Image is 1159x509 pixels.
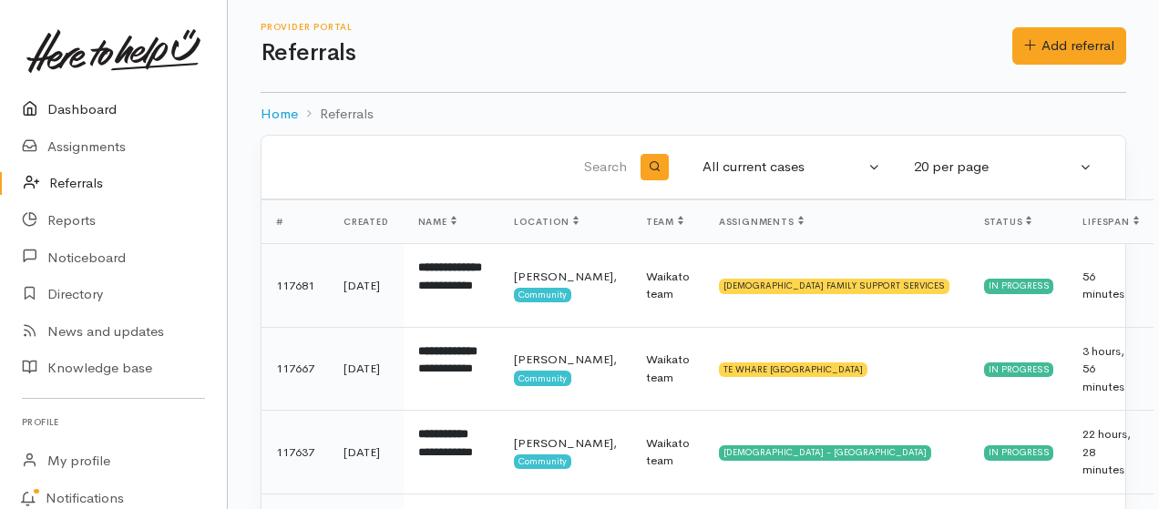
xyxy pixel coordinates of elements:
[646,216,683,228] span: Team
[262,200,329,244] th: #
[984,445,1054,460] div: In progress
[261,93,1126,136] nav: breadcrumb
[514,351,617,367] span: [PERSON_NAME],
[514,288,571,302] span: Community
[514,454,571,469] span: Community
[283,146,631,189] input: Search
[22,410,205,434] h6: Profile
[984,362,1054,377] div: In progress
[719,216,804,228] span: Assignments
[646,268,690,303] div: Waikato team
[418,216,456,228] span: Name
[514,371,571,385] span: Community
[261,22,1012,32] h6: Provider Portal
[914,157,1076,178] div: 20 per page
[646,434,690,470] div: Waikato team
[514,435,617,451] span: [PERSON_NAME],
[719,445,931,460] div: [DEMOGRAPHIC_DATA] - [GEOGRAPHIC_DATA]
[1082,216,1138,228] span: Lifespan
[646,351,690,386] div: Waikato team
[514,216,579,228] span: Location
[692,149,892,185] button: All current cases
[514,269,617,284] span: [PERSON_NAME],
[262,327,329,411] td: 117667
[719,279,949,293] div: [DEMOGRAPHIC_DATA] FAMILY SUPPORT SERVICES
[1082,269,1124,302] span: 56 minutes
[984,279,1054,293] div: In progress
[262,411,329,494] td: 117637
[984,216,1032,228] span: Status
[261,40,1012,66] h1: Referrals
[344,444,380,460] time: [DATE]
[261,104,298,125] a: Home
[344,361,380,376] time: [DATE]
[1082,343,1124,394] span: 3 hours, 56 minutes
[1012,27,1126,65] a: Add referral
[703,157,865,178] div: All current cases
[298,104,374,125] li: Referrals
[262,244,329,328] td: 117681
[329,200,404,244] th: Created
[1082,426,1131,477] span: 22 hours, 28 minutes
[903,149,1103,185] button: 20 per page
[344,278,380,293] time: [DATE]
[719,362,867,377] div: TE WHARE [GEOGRAPHIC_DATA]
